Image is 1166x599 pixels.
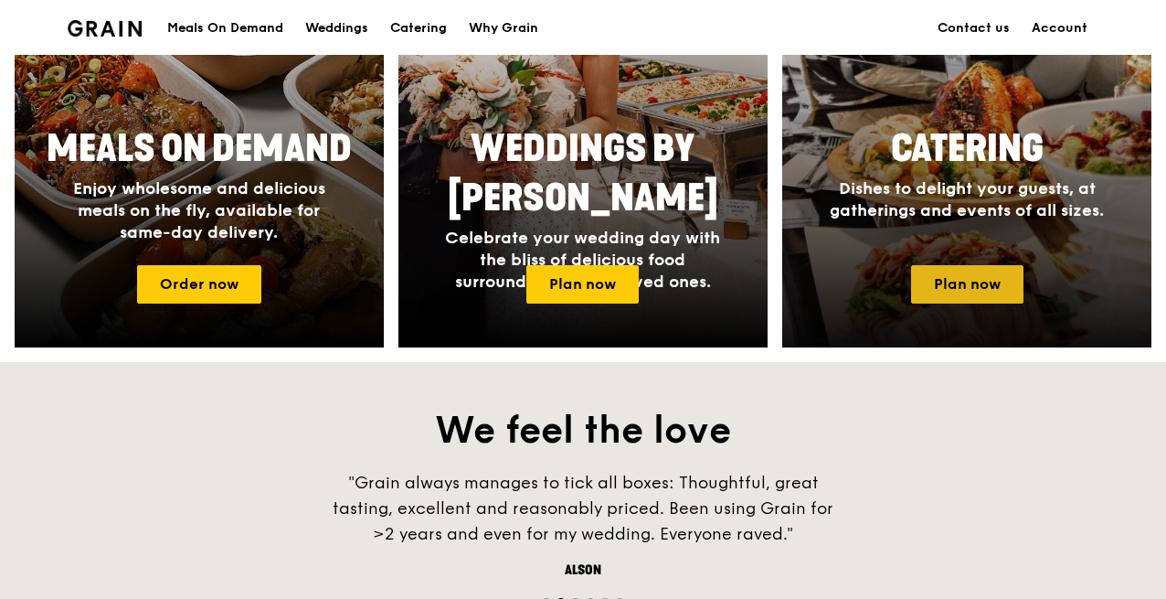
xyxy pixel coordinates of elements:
a: Plan now [911,265,1023,304]
a: Plan now [526,265,639,304]
a: Catering [379,1,458,56]
span: Weddings by [PERSON_NAME] [448,127,718,220]
a: Account [1021,1,1098,56]
a: Weddings [294,1,379,56]
div: Meals On Demand [167,1,283,56]
div: Why Grain [469,1,538,56]
span: Meals On Demand [47,127,352,171]
div: Catering [390,1,447,56]
a: Why Grain [458,1,549,56]
div: "Grain always manages to tick all boxes: Thoughtful, great tasting, excellent and reasonably pric... [309,470,857,547]
img: Grain [68,20,142,37]
span: Catering [891,127,1044,171]
div: Alson [309,562,857,580]
div: Weddings [305,1,368,56]
span: Celebrate your wedding day with the bliss of delicious food surrounded by your loved ones. [445,228,720,292]
a: Order now [137,265,261,304]
span: Enjoy wholesome and delicious meals on the fly, available for same-day delivery. [73,178,325,242]
a: Contact us [927,1,1021,56]
span: Dishes to delight your guests, at gatherings and events of all sizes. [830,178,1104,220]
